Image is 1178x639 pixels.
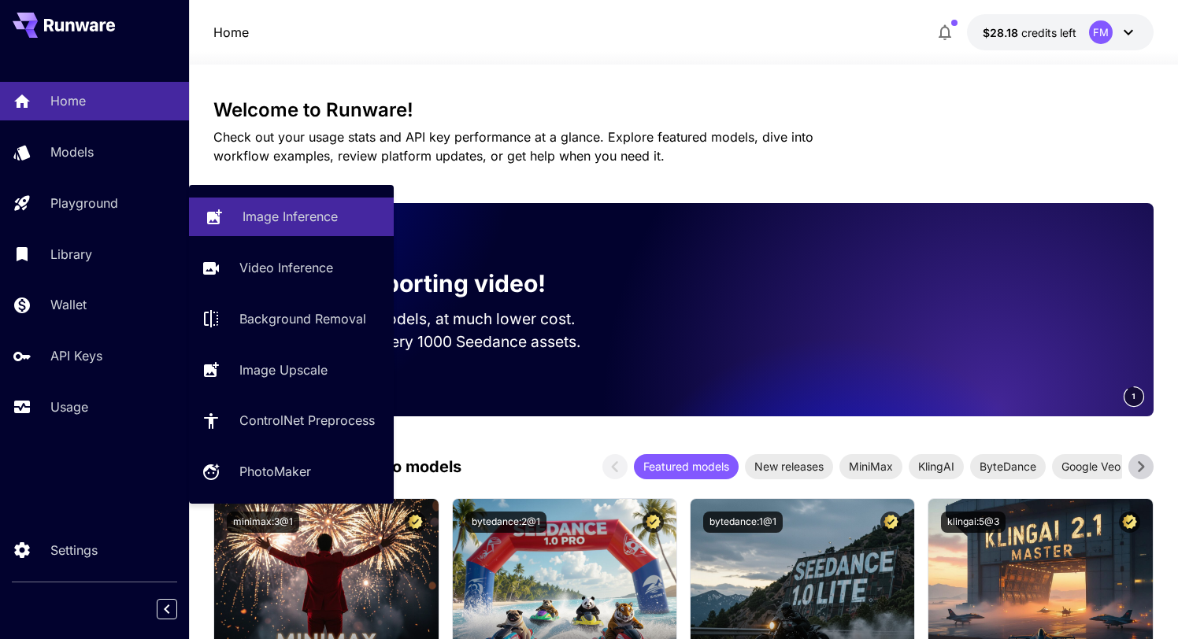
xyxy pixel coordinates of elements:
button: Certified Model – Vetted for best performance and includes a commercial license. [643,512,664,533]
p: Background Removal [239,309,366,328]
p: Usage [50,397,88,416]
button: Certified Model – Vetted for best performance and includes a commercial license. [405,512,426,533]
p: Image Upscale [239,360,328,379]
a: PhotoMaker [189,452,394,491]
p: Home [50,91,86,110]
span: Google Veo [1052,458,1130,475]
p: Save up to $50 for every 1000 Seedance assets. [239,331,606,353]
button: bytedance:2@1 [465,512,546,533]
a: Image Inference [189,198,394,236]
div: Collapse sidebar [169,595,189,623]
p: Playground [50,194,118,212]
p: API Keys [50,346,102,365]
a: Video Inference [189,249,394,287]
button: Certified Model – Vetted for best performance and includes a commercial license. [880,512,902,533]
button: Collapse sidebar [157,599,177,619]
button: minimax:3@1 [227,512,299,533]
button: klingai:5@3 [941,512,1006,533]
h3: Welcome to Runware! [213,99,1153,121]
span: Check out your usage stats and API key performance at a glance. Explore featured models, dive int... [213,129,813,164]
div: $28.18029 [983,24,1076,41]
p: Models [50,142,94,161]
p: Wallet [50,295,87,314]
button: bytedance:1@1 [703,512,783,533]
button: Certified Model – Vetted for best performance and includes a commercial license. [1119,512,1140,533]
span: credits left [1021,26,1076,39]
p: PhotoMaker [239,462,311,481]
p: Now supporting video! [283,266,546,301]
a: Background Removal [189,300,394,338]
nav: breadcrumb [213,23,249,42]
a: ControlNet Preprocess [189,401,394,440]
p: Image Inference [243,207,338,226]
span: MiniMax [839,458,902,475]
span: Featured models [634,458,739,475]
span: 1 [1132,390,1136,402]
p: Library [50,245,92,264]
p: Run the best video models, at much lower cost. [239,308,606,331]
p: Video Inference [239,258,333,277]
span: KlingAI [909,458,964,475]
button: $28.18029 [967,14,1154,50]
p: ControlNet Preprocess [239,411,375,430]
span: New releases [745,458,833,475]
div: FM [1089,20,1113,44]
a: Image Upscale [189,350,394,389]
span: $28.18 [983,26,1021,39]
span: ByteDance [970,458,1046,475]
p: Settings [50,541,98,560]
p: Home [213,23,249,42]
